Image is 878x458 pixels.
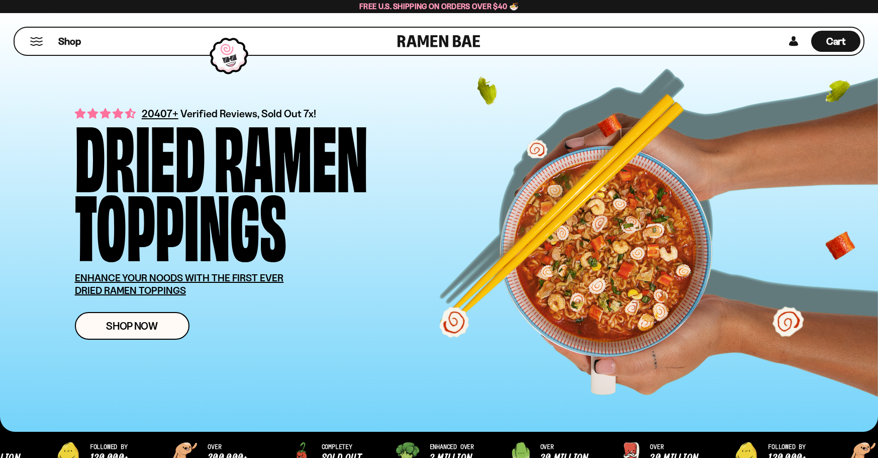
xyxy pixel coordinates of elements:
[826,35,846,47] span: Cart
[30,37,43,46] button: Mobile Menu Trigger
[75,188,286,257] div: Toppings
[75,272,284,296] u: ENHANCE YOUR NOODS WITH THE FIRST EVER DRIED RAMEN TOPPINGS
[214,119,368,188] div: Ramen
[106,321,158,331] span: Shop Now
[75,119,205,188] div: Dried
[811,28,860,55] div: Cart
[359,2,519,11] span: Free U.S. Shipping on Orders over $40 🍜
[58,35,81,48] span: Shop
[75,312,189,340] a: Shop Now
[58,31,81,52] a: Shop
